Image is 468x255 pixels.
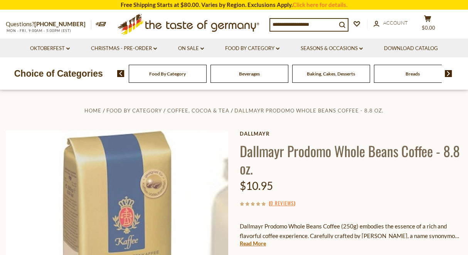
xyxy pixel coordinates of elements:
[240,221,462,241] p: Dallmayr Prodomo Whole Beans Coffee (250g) embodies the essence of a rich and flavorful coffee ex...
[225,44,279,53] a: Food By Category
[84,107,101,114] a: Home
[234,107,384,114] a: Dallmayr Prodomo Whole Beans Coffee - 8.8 oz.
[240,131,462,137] a: Dallmayr
[422,25,435,31] span: $0.00
[106,107,162,114] a: Food By Category
[240,240,266,247] a: Read More
[445,70,452,77] img: next arrow
[293,1,347,8] a: Click here for details.
[383,20,408,26] span: Account
[239,71,260,77] a: Beverages
[149,71,186,77] a: Food By Category
[406,71,420,77] a: Breads
[30,44,70,53] a: Oktoberfest
[416,15,439,34] button: $0.00
[6,19,91,29] p: Questions?
[117,70,125,77] img: previous arrow
[91,44,157,53] a: Christmas - PRE-ORDER
[240,142,462,177] h1: Dallmayr Prodomo Whole Beans Coffee - 8.8 oz.
[307,71,355,77] a: Baking, Cakes, Desserts
[34,20,86,27] a: [PHONE_NUMBER]
[167,107,229,114] a: Coffee, Cocoa & Tea
[269,199,295,207] span: ( )
[270,199,294,208] a: 0 Reviews
[301,44,363,53] a: Seasons & Occasions
[178,44,204,53] a: On Sale
[374,19,408,27] a: Account
[240,179,273,192] span: $10.95
[6,29,71,33] span: MON - FRI, 9:00AM - 5:00PM (EST)
[384,44,438,53] a: Download Catalog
